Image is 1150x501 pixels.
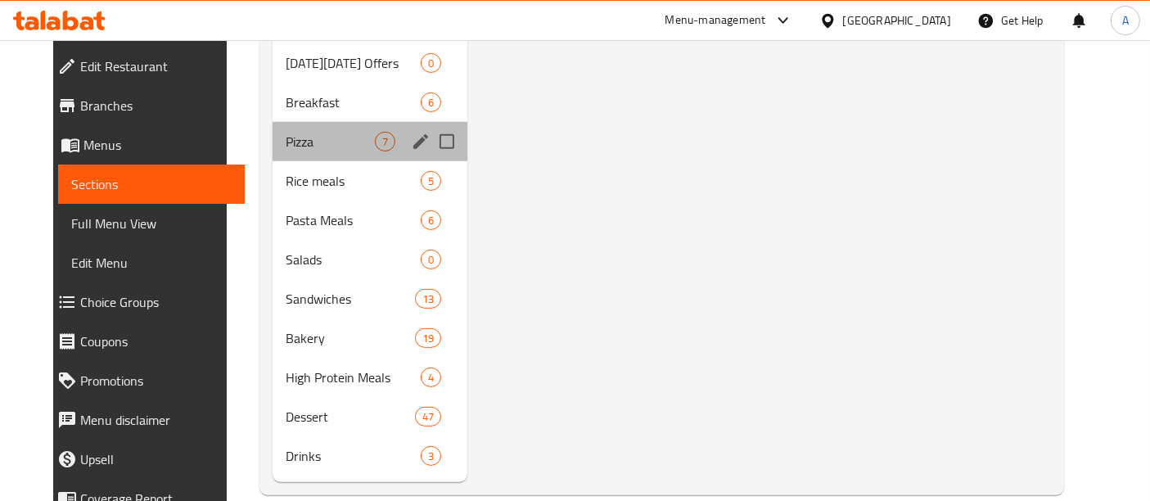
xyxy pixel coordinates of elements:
span: Promotions [80,371,232,390]
span: Full Menu View [71,214,232,233]
a: Choice Groups [44,282,246,322]
div: [DATE][DATE] Offers0 [273,43,467,83]
a: Edit Menu [58,243,246,282]
span: Branches [80,96,232,115]
div: items [421,171,441,191]
div: Breakfast6 [273,83,467,122]
div: Sandwiches13 [273,279,467,318]
a: Promotions [44,361,246,400]
a: Menu disclaimer [44,400,246,440]
span: A [1122,11,1129,29]
span: 6 [422,95,440,111]
span: 47 [416,409,440,425]
div: items [421,250,441,269]
span: Edit Restaurant [80,56,232,76]
a: Coupons [44,322,246,361]
div: items [375,132,395,151]
div: [GEOGRAPHIC_DATA] [843,11,951,29]
span: 19 [416,331,440,346]
span: 6 [422,213,440,228]
div: Salads0 [273,240,467,279]
div: items [421,446,441,466]
span: 13 [416,291,440,307]
div: items [415,328,441,348]
div: Bakery19 [273,318,467,358]
div: items [421,93,441,112]
div: Rice meals5 [273,161,467,201]
span: Breakfast [286,93,421,112]
div: Dessert47 [273,397,467,436]
div: items [421,53,441,73]
div: items [421,210,441,230]
span: Menus [83,135,232,155]
div: High Protein Meals4 [273,358,467,397]
span: 5 [422,174,440,189]
span: Pasta Meals [286,210,421,230]
div: Pasta Meals6 [273,201,467,240]
span: Pizza [286,132,375,151]
span: 0 [422,252,440,268]
a: Full Menu View [58,204,246,243]
span: 0 [422,56,440,71]
span: Menu disclaimer [80,410,232,430]
a: Menus [44,125,246,165]
span: 4 [422,370,440,386]
div: Black Friday Offers [286,53,421,73]
button: edit [408,129,433,154]
a: Branches [44,86,246,125]
div: items [421,368,441,387]
span: Upsell [80,449,232,469]
span: Drinks [286,446,421,466]
span: Rice meals [286,171,421,191]
div: Menu-management [665,11,766,30]
a: Upsell [44,440,246,479]
span: Dessert [286,407,414,427]
div: Pizza7edit [273,122,467,161]
span: Sections [71,174,232,194]
span: 7 [376,134,395,150]
div: Drinks3 [273,436,467,476]
div: items [415,407,441,427]
div: items [415,289,441,309]
span: Salads [286,250,421,269]
a: Edit Restaurant [44,47,246,86]
span: Choice Groups [80,292,232,312]
a: Sections [58,165,246,204]
span: Bakery [286,328,414,348]
span: High Protein Meals [286,368,421,387]
span: Edit Menu [71,253,232,273]
span: 3 [422,449,440,464]
span: Coupons [80,332,232,351]
span: Sandwiches [286,289,414,309]
span: [DATE][DATE] Offers [286,53,421,73]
